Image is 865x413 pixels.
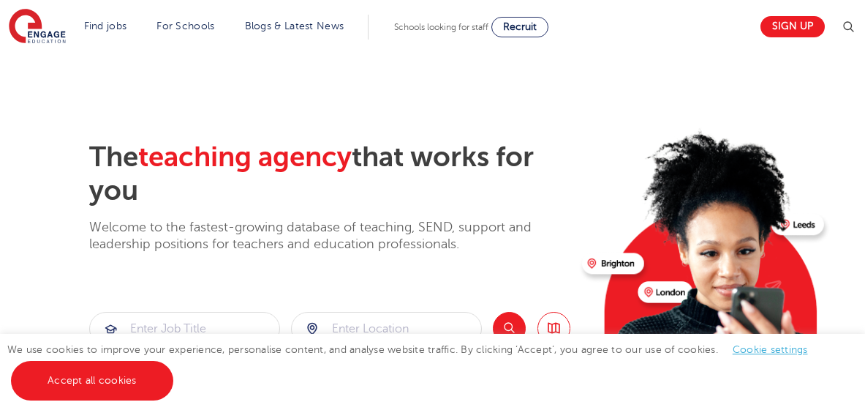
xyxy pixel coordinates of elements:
[760,16,825,37] a: Sign up
[11,361,173,401] a: Accept all cookies
[138,141,352,173] span: teaching agency
[89,219,570,253] p: Welcome to the fastest-growing database of teaching, SEND, support and leadership positions for t...
[7,344,823,386] span: We use cookies to improve your experience, personalise content, and analyse website traffic. By c...
[84,21,127,31] a: Find jobs
[89,312,280,346] div: Submit
[491,17,548,37] a: Recruit
[156,21,214,31] a: For Schools
[245,21,344,31] a: Blogs & Latest News
[9,9,66,45] img: Engage Education
[292,313,481,345] input: Submit
[733,344,808,355] a: Cookie settings
[493,312,526,345] button: Search
[90,313,279,345] input: Submit
[503,21,537,32] span: Recruit
[291,312,482,346] div: Submit
[89,141,570,208] h2: The that works for you
[394,22,488,32] span: Schools looking for staff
